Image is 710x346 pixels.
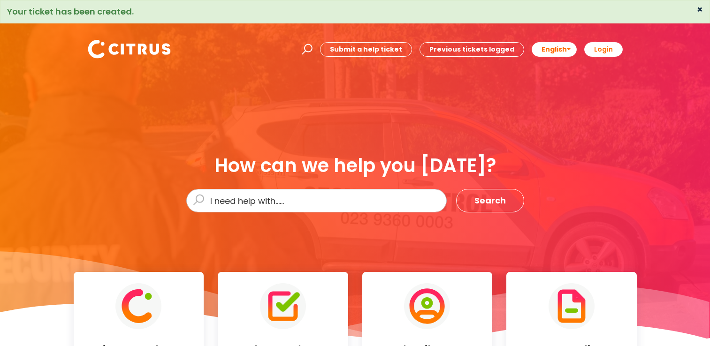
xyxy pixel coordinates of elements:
[594,45,613,54] b: Login
[320,42,412,57] a: Submit a help ticket
[697,5,703,14] button: ×
[542,45,567,54] span: English
[456,189,524,212] button: Search
[420,42,524,57] a: Previous tickets logged
[186,189,447,212] input: I need help with......
[186,155,524,176] div: How can we help you [DATE]?
[584,42,623,57] a: Login
[474,193,506,208] span: Search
